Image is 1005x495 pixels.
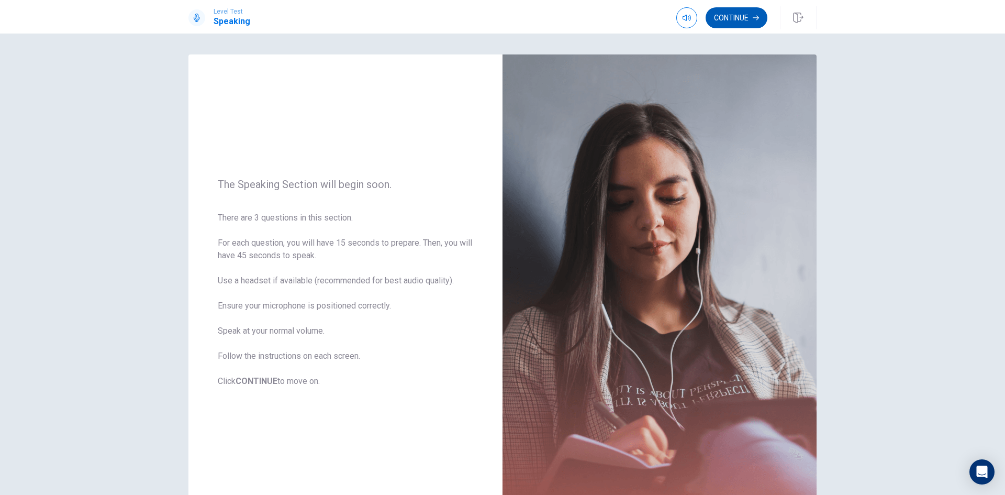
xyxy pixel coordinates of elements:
h1: Speaking [214,15,250,28]
button: Continue [706,7,767,28]
span: Level Test [214,8,250,15]
b: CONTINUE [236,376,277,386]
span: The Speaking Section will begin soon. [218,178,473,191]
span: There are 3 questions in this section. For each question, you will have 15 seconds to prepare. Th... [218,212,473,388]
div: Open Intercom Messenger [969,459,995,485]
